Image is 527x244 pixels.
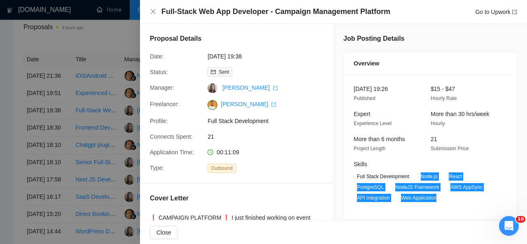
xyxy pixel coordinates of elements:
a: [PERSON_NAME] export [222,84,278,91]
span: Date: [150,53,163,60]
h4: Full-Stack Web App Developer - Campaign Management Platform [161,7,390,17]
span: Hourly [431,121,445,126]
span: clock-circle [208,149,213,155]
span: React [445,172,465,181]
span: Submission Price [431,146,469,151]
span: $15 - $47 [431,86,455,92]
a: Go to Upworkexport [475,9,517,15]
h5: Proposal Details [150,34,201,44]
span: 10 [516,216,525,223]
span: Status: [150,69,168,75]
span: API Integration [354,193,393,202]
span: Close [156,228,171,237]
span: Node.js [417,172,441,181]
span: More than 30 hrs/week [431,111,489,117]
span: 21 [208,132,331,141]
span: Web Application [398,193,440,202]
span: PostgreSQL [354,183,387,192]
img: c1NLmzrk-0pBZjOo1nLSJnOz0itNHKTdmMHAt8VIsLFzaWqqsJDJtcFyV3OYvrqgu3 [208,100,217,110]
span: Connects Spent: [150,133,193,140]
span: Overview [354,59,379,68]
span: Project Length [354,146,385,151]
span: [DATE] 19:26 [354,86,388,92]
span: More than 6 months [354,136,405,142]
span: Full Stack Development [354,172,413,181]
span: 00:11:09 [217,149,239,156]
h5: Job Posting Details [343,34,404,44]
span: Profile: [150,118,168,124]
span: Outbound [208,164,236,173]
span: Type: [150,165,164,171]
a: [PERSON_NAME] export [221,101,276,107]
span: Freelancer: [150,101,179,107]
span: Published [354,95,375,101]
h5: Cover Letter [150,193,189,203]
span: export [512,9,517,14]
span: NodeJS Framework [392,183,442,192]
span: AWS AppSync [447,183,486,192]
span: [DATE] 19:38 [208,52,331,61]
span: mail [211,70,216,74]
span: Expert [354,111,370,117]
button: Close [150,8,156,15]
iframe: Intercom live chat [499,216,519,236]
button: Close [150,226,178,239]
span: export [273,86,278,91]
span: Experience Level [354,121,392,126]
span: 21 [431,136,437,142]
span: Full Stack Development [208,116,331,125]
span: Hourly Rate [431,95,457,101]
span: Application Time: [150,149,194,156]
span: export [271,102,276,107]
span: Skills [354,161,367,167]
span: Manager: [150,84,174,91]
span: Sent [219,69,229,75]
span: close [150,8,156,15]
